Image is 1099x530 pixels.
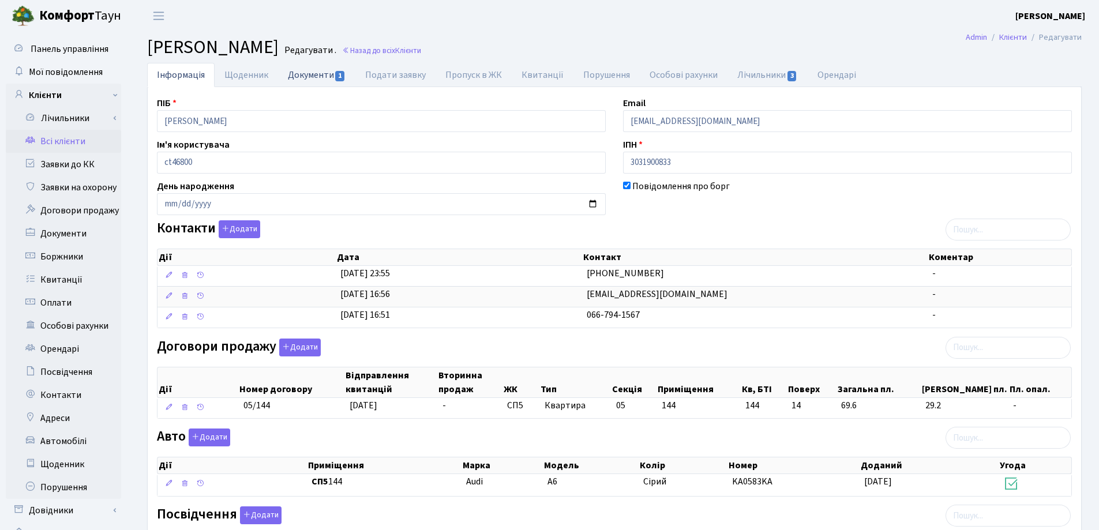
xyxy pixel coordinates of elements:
label: Договори продажу [157,339,321,356]
th: Тип [539,367,610,397]
th: Номер договору [238,367,345,397]
button: Посвідчення [240,506,282,524]
th: Дії [157,457,307,473]
th: Марка [462,457,543,473]
th: Контакт [582,249,927,265]
small: Редагувати . [282,45,336,56]
th: Доданий [860,457,999,473]
th: Коментар [928,249,1071,265]
span: Клієнти [395,45,421,56]
input: Пошук... [946,337,1071,359]
a: Порушення [6,476,121,499]
a: Документи [6,222,121,245]
label: ІПН [623,138,643,152]
span: [PHONE_NUMBER] [587,267,664,280]
span: [DATE] [864,475,892,488]
a: Оплати [6,291,121,314]
th: Дата [336,249,582,265]
span: Квартира [545,399,607,412]
img: logo.png [12,5,35,28]
a: Подати заявку [355,63,436,87]
a: Документи [278,63,355,87]
span: 29.2 [925,399,1004,412]
a: Додати [186,427,230,447]
th: Поверх [787,367,837,397]
span: Сірий [643,475,666,488]
a: Admin [966,31,987,43]
b: [PERSON_NAME] [1015,10,1085,22]
th: Загальна пл. [837,367,921,397]
input: Пошук... [946,427,1071,449]
input: Пошук... [946,219,1071,240]
span: [DATE] 16:56 [340,288,390,300]
th: Приміщення [657,367,740,397]
a: Особові рахунки [6,314,121,337]
button: Авто [189,428,230,446]
a: Лічильники [13,107,121,130]
span: [EMAIL_ADDRESS][DOMAIN_NAME] [587,288,727,300]
th: Приміщення [307,457,462,473]
span: 144 [662,399,676,412]
th: Дії [157,367,238,397]
span: 1 [335,71,344,81]
a: Договори продажу [6,199,121,222]
a: Орендарі [808,63,866,87]
a: Лічильники [727,63,807,87]
th: Кв, БТІ [741,367,787,397]
th: Колір [639,457,727,473]
th: Вторинна продаж [437,367,502,397]
a: Додати [237,505,282,525]
span: - [442,399,446,412]
span: 3 [787,71,797,81]
a: Додати [216,219,260,239]
label: Email [623,96,646,110]
a: Автомобілі [6,430,121,453]
label: ПІБ [157,96,177,110]
a: Квитанції [512,63,573,87]
a: Особові рахунки [640,63,727,87]
span: - [932,267,936,280]
a: Заявки на охорону [6,176,121,199]
span: Панель управління [31,43,108,55]
th: Дії [157,249,336,265]
a: Боржники [6,245,121,268]
b: СП5 [312,475,328,488]
span: 144 [745,399,782,412]
span: 05 [616,399,625,412]
a: Щоденник [215,63,278,87]
span: - [1013,399,1067,412]
a: [PERSON_NAME] [1015,9,1085,23]
input: Пошук... [946,505,1071,527]
nav: breadcrumb [948,25,1099,50]
th: Пл. опал. [1008,367,1071,397]
a: Пропуск в ЖК [436,63,512,87]
span: Мої повідомлення [29,66,103,78]
label: Посвідчення [157,506,282,524]
label: Авто [157,428,230,446]
span: 144 [312,475,457,488]
a: Назад до всіхКлієнти [342,45,421,56]
b: Комфорт [39,6,95,25]
th: Відправлення квитанцій [344,367,437,397]
label: Повідомлення про борг [632,179,730,193]
a: Щоденник [6,453,121,476]
th: Угода [999,457,1071,473]
a: Адреси [6,407,121,430]
th: ЖК [502,367,540,397]
span: СП5 [507,399,535,412]
span: 14 [792,399,832,412]
th: [PERSON_NAME] пл. [921,367,1008,397]
a: Орендарі [6,337,121,360]
span: [DATE] [350,399,377,412]
a: Квитанції [6,268,121,291]
span: Таун [39,6,121,26]
th: Модель [543,457,639,473]
a: Порушення [573,63,640,87]
span: [DATE] 23:55 [340,267,390,280]
a: Заявки до КК [6,153,121,176]
a: Інформація [147,63,215,87]
label: Ім'я користувача [157,138,230,152]
span: 05/144 [243,399,270,412]
a: Контакти [6,384,121,407]
a: Додати [276,336,321,356]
